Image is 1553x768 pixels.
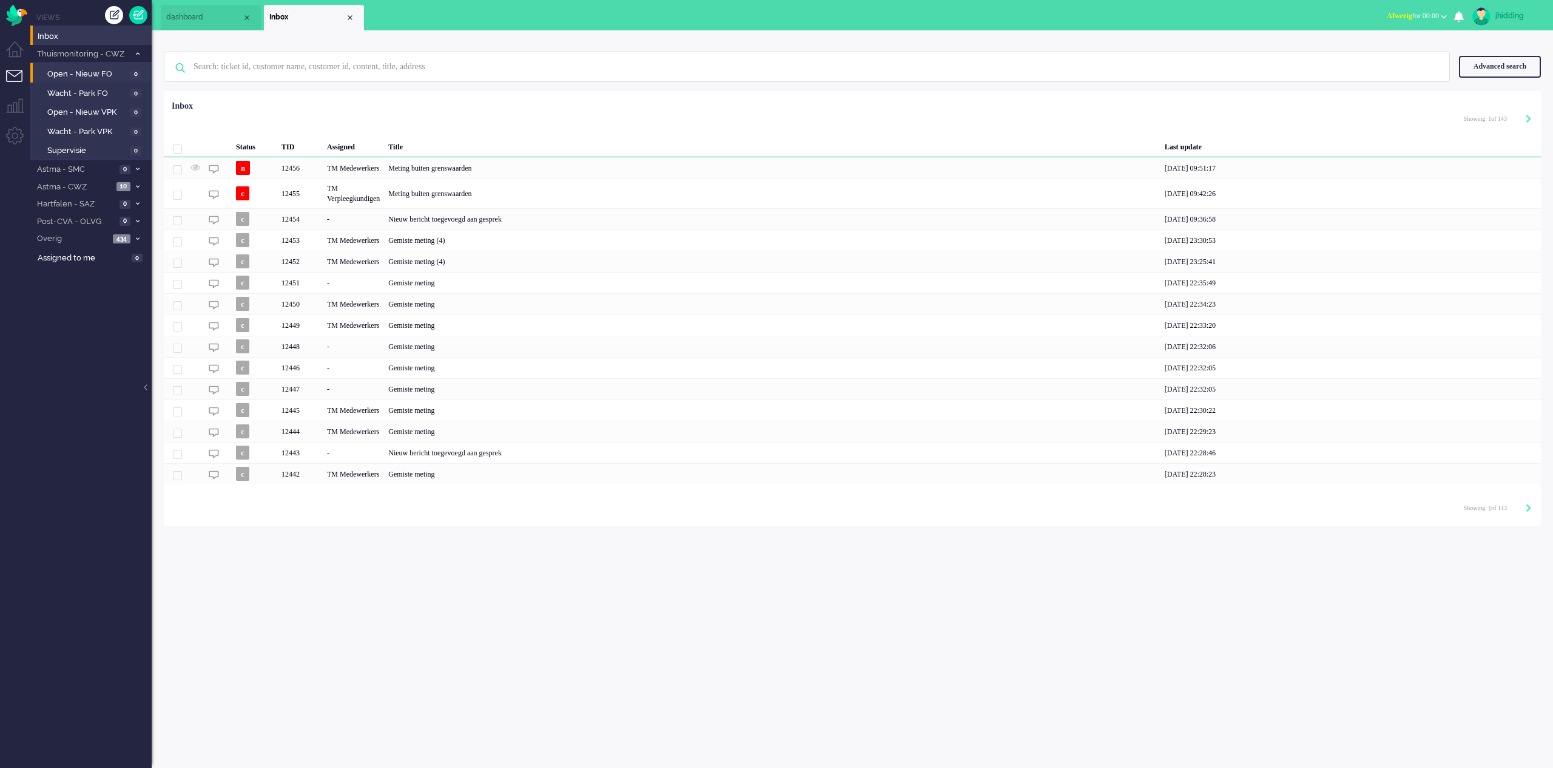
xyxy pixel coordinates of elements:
span: 0 [130,146,141,155]
div: Meting buiten grenswaarden [384,178,1161,208]
span: n [236,161,250,175]
li: Admin menu [6,127,33,154]
img: ic_chat_grey.svg [209,189,219,200]
div: Gemiste meting [384,421,1161,442]
div: 12444 [277,421,323,442]
div: [DATE] 22:28:23 [1161,463,1541,484]
div: [DATE] 22:33:20 [1161,314,1541,336]
div: TM Medewerkers [323,251,384,272]
span: c [236,467,249,481]
div: Gemiste meting [384,463,1161,484]
a: Omnidesk [6,8,27,17]
div: 12448 [164,336,1541,357]
a: Assigned to me 0 [35,251,152,264]
div: 12454 [277,208,323,229]
span: c [236,212,249,226]
span: dashboard [166,12,242,22]
div: 12442 [164,463,1541,484]
span: c [236,186,249,200]
span: 0 [132,254,143,263]
span: Overig [35,233,109,245]
img: ic-search-icon.svg [164,52,196,84]
div: TM Medewerkers [323,229,384,251]
div: Inbox [172,100,193,112]
div: - [323,442,384,463]
span: Assigned to me [38,253,128,264]
div: 12456 [277,157,323,178]
div: 12453 [277,229,323,251]
span: c [236,403,249,417]
div: 12452 [164,251,1541,272]
span: c [236,382,249,396]
img: flow_omnibird.svg [6,5,27,26]
span: 0 [120,217,130,226]
div: [DATE] 22:32:06 [1161,336,1541,357]
input: Page [1485,115,1491,123]
div: 12444 [164,421,1541,442]
li: Tickets menu [6,70,33,97]
div: 12456 [164,157,1541,178]
div: 12446 [277,357,323,378]
span: c [236,446,249,460]
span: c [236,318,249,332]
div: Gemiste meting [384,272,1161,293]
input: Page [1485,505,1491,513]
div: TM Medewerkers [323,399,384,421]
span: Hartfalen - SAZ [35,199,116,210]
div: [DATE] 23:30:53 [1161,229,1541,251]
img: ic_chat_grey.svg [209,364,219,374]
img: ic_chat_grey.svg [209,300,219,310]
div: Gemiste meting (4) [384,251,1161,272]
div: Pagination [1464,498,1532,517]
div: [DATE] 09:51:17 [1161,157,1541,178]
li: Views [36,12,152,22]
div: TM Medewerkers [323,463,384,484]
div: Title [384,133,1161,157]
a: Inbox [35,29,152,42]
a: Wacht - Park FO 0 [35,86,150,100]
span: for 00:00 [1387,12,1439,20]
div: Gemiste meting (4) [384,229,1161,251]
div: 12445 [277,399,323,421]
span: 434 [113,234,130,243]
div: - [323,378,384,399]
div: TM Medewerkers [323,293,384,314]
div: 12450 [277,293,323,314]
a: Open - Nieuw VPK 0 [35,105,150,118]
div: jhidding [1495,10,1541,22]
div: Gemiste meting [384,357,1161,378]
div: TM Medewerkers [323,157,384,178]
div: Nieuw bericht toegevoegd aan gesprek [384,442,1161,463]
div: Advanced search [1459,56,1541,77]
img: ic_chat_grey.svg [209,449,219,459]
span: c [236,361,249,375]
div: [DATE] 22:30:22 [1161,399,1541,421]
div: [DATE] 22:34:23 [1161,293,1541,314]
img: ic_chat_grey.svg [209,321,219,331]
div: 12454 [164,208,1541,229]
div: TM Medewerkers [323,421,384,442]
div: [DATE] 22:29:23 [1161,421,1541,442]
span: Open - Nieuw FO [47,69,127,80]
span: Astma - CWZ [35,182,113,193]
div: Status [232,133,277,157]
span: Thuismonitoring - CWZ [35,49,129,60]
span: c [236,276,249,290]
span: Post-CVA - OLVG [35,216,116,228]
div: 12450 [164,293,1541,314]
span: c [236,339,249,353]
a: Wacht - Park VPK 0 [35,124,150,138]
div: - [323,357,384,378]
img: ic_chat_grey.svg [209,164,219,174]
span: Astma - SMC [35,164,116,175]
span: c [236,424,249,438]
span: 0 [130,127,141,137]
li: View [264,5,364,30]
img: ic_chat_grey.svg [209,385,219,395]
div: 12447 [164,378,1541,399]
li: Dashboard menu [6,41,33,69]
div: Next [1526,503,1532,515]
img: ic_chat_grey.svg [209,236,219,246]
span: 0 [130,108,141,117]
div: 12443 [164,442,1541,463]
